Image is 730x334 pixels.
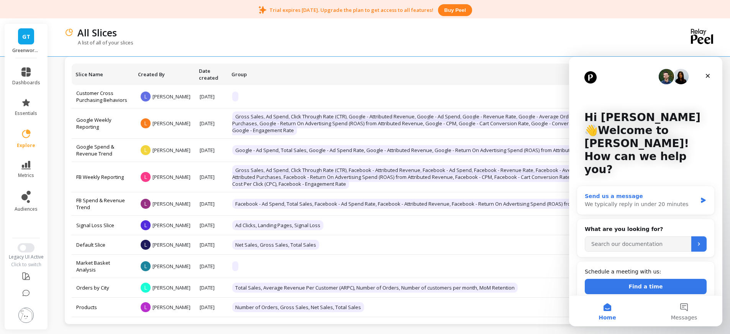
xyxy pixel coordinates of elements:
[76,259,110,273] a: Market Basket Analysis
[228,64,671,85] th: Toggle SortBy
[76,90,127,103] a: Customer Cross Purchasing Behaviors
[141,240,151,250] span: L
[76,197,125,211] a: FB Spend & Revenue Trend
[18,308,34,323] img: profile picture
[5,262,48,268] div: Click to switch
[438,4,472,16] button: Buy peel
[141,145,151,155] span: L
[141,118,151,128] span: L
[76,143,114,157] a: Google Spend & Revenue Trend
[141,220,151,230] span: L
[195,216,228,235] td: [DATE]
[195,255,228,278] td: [DATE]
[569,57,722,326] iframe: Intercom live chat
[153,147,190,154] span: [PERSON_NAME]
[5,254,48,260] div: Legacy UI Active
[15,206,38,212] span: audiences
[141,283,151,293] span: L
[153,222,190,229] span: [PERSON_NAME]
[153,241,190,248] span: [PERSON_NAME]
[76,284,109,291] a: Orders by City
[232,283,518,293] span: Total Sales, Average Revenue Per Customer (ARPC), Number of Orders, Number of customers per month...
[17,142,35,149] span: explore
[232,145,601,155] span: Google - Ad Spend, Total Sales, Google - Ad Spend Rate, Google - Attributed Revenue, Google - Ret...
[141,199,151,209] span: L
[232,302,364,312] span: Number of Orders, Gross Sales, Net Sales, Total Sales
[141,172,151,182] span: L
[12,47,40,54] p: Greenworks Tools
[195,162,228,192] td: [DATE]
[18,172,34,178] span: metrics
[76,222,114,229] a: Signal Loss Slice
[64,28,74,37] img: header icon
[195,108,228,139] td: [DATE]
[232,199,624,209] span: Facebook - Ad Spend, Total Sales, Facebook - Ad Spend Rate, Facebook - Attributed Revenue, Facebo...
[195,85,228,108] td: [DATE]
[195,298,228,317] td: [DATE]
[76,241,105,248] a: Default Slice
[195,139,228,162] td: [DATE]
[76,116,112,130] a: Google Weekly Reporting
[195,64,228,85] th: Toggle SortBy
[141,261,151,271] span: L
[232,111,659,135] span: Gross Sales, Ad Spend, Click Through Rate (CTR), Google - Attributed Revenue, Google - Ad Spend, ...
[153,263,190,270] span: [PERSON_NAME]
[153,200,190,207] span: [PERSON_NAME]
[141,302,151,312] span: L
[269,7,433,13] p: Trial expires [DATE]. Upgrade the plan to get access to all features!
[12,80,40,86] span: dashboards
[72,64,134,85] th: Toggle SortBy
[153,93,190,100] span: [PERSON_NAME]
[232,165,665,189] span: Gross Sales, Ad Spend, Click Through Rate (CTR), Facebook - Attributed Revenue, Facebook - Ad Spe...
[134,64,195,85] th: Toggle SortBy
[153,174,190,180] span: [PERSON_NAME]
[64,39,133,46] p: A list of all of your slices
[76,304,97,311] a: Products
[18,243,34,252] button: Switch to New UI
[195,192,228,216] td: [DATE]
[153,304,190,311] span: [PERSON_NAME]
[76,174,124,180] a: FB Weekly Reporting
[153,284,190,291] span: [PERSON_NAME]
[77,26,117,39] p: All Slices
[232,220,323,230] span: Ad Clicks, Landing Pages, Signal Loss
[232,240,319,250] span: Net Sales, Gross Sales, Total Sales
[22,32,30,41] span: GT
[195,278,228,298] td: [DATE]
[195,235,228,255] td: [DATE]
[153,120,190,127] span: [PERSON_NAME]
[141,92,151,102] span: L
[15,110,37,116] span: essentials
